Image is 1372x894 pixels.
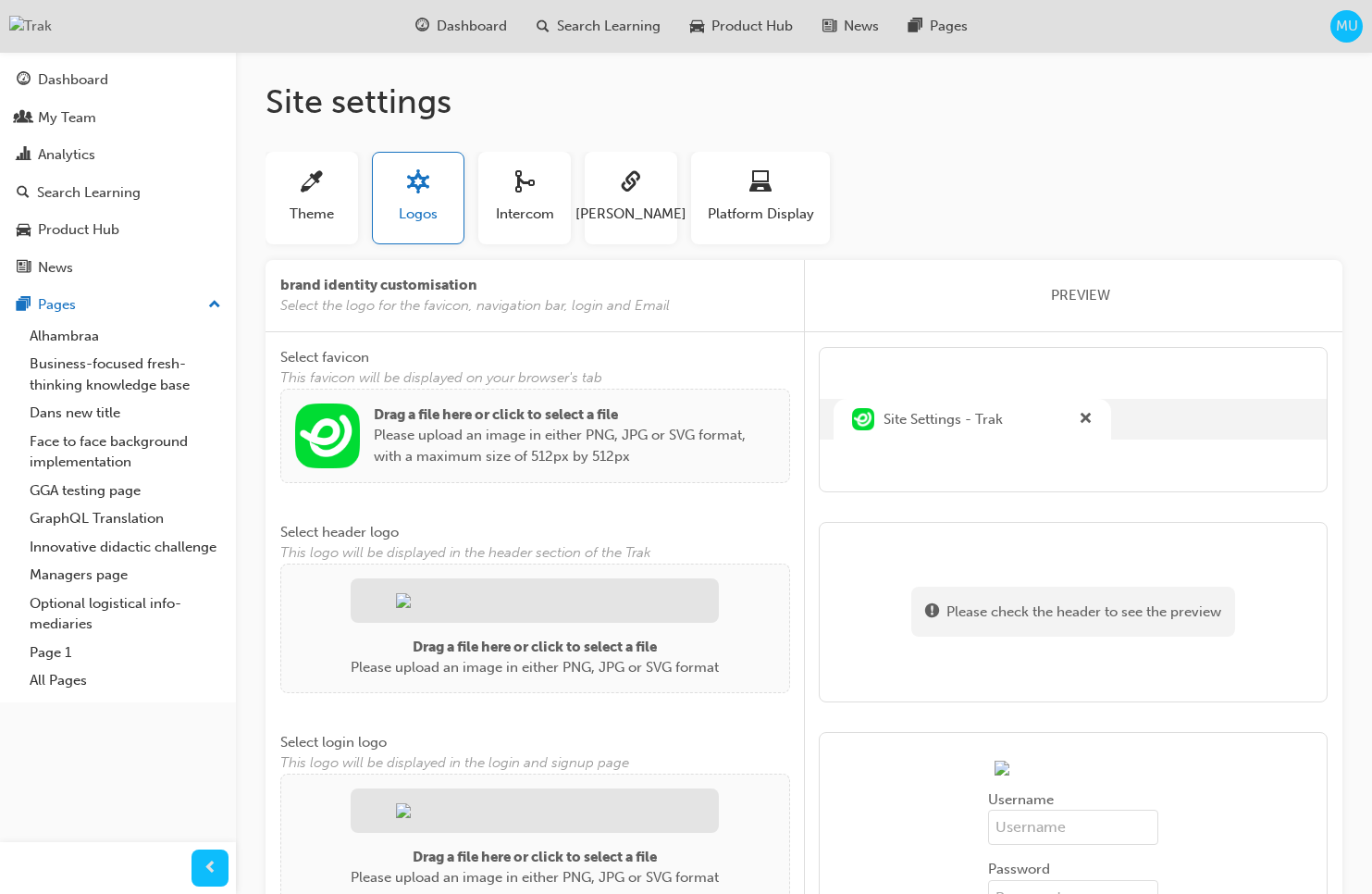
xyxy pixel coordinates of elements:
a: Managers page [22,561,229,590]
span: MU [1336,16,1358,37]
span: Password [988,859,1158,880]
a: Page 1 [22,639,229,667]
div: Search Learning [37,182,141,204]
a: pages-iconPages [894,7,983,45]
span: PREVIEW [1051,285,1110,306]
a: Dashboard [7,63,229,97]
a: Analytics [7,138,229,172]
p: Please upload an image in either PNG, JPG or SVG format [351,867,719,888]
div: Pages [38,294,76,316]
button: Theme [266,152,358,244]
span: sitesettings_intercom-icon [513,171,536,196]
a: guage-iconDashboard [401,7,522,45]
span: Select the logo for the favicon, navigation bar, login and Email [280,295,775,317]
span: Select login logo [280,734,387,751]
button: DashboardMy TeamAnalyticsSearch LearningProduct HubNews [7,59,229,288]
span: sitesettings_logos-icon [407,171,429,196]
span: laptop-icon [749,171,772,196]
span: car-icon [17,222,31,239]
p: Please upload an image in either PNG, JPG or SVG format [351,657,719,678]
a: GGA testing page [22,477,229,505]
a: News [7,251,229,285]
a: Innovative didactic challenge [22,533,229,562]
span: guage-icon [415,15,429,38]
p: Drag a file here or click to select a file [351,637,719,658]
span: news-icon [822,15,836,38]
a: Business-focused fresh-thinking knowledge base [22,350,229,399]
img: loginLogo.png [396,803,674,818]
span: Product Hub [711,16,793,37]
a: Face to face background implementation [22,428,229,477]
div: Please check the header to see the preview [925,601,1221,624]
a: Product Hub [7,213,229,247]
span: News [844,16,879,37]
span: This logo will be displayed in the login and signup page [280,752,790,774]
a: My Team [7,101,229,135]
a: GraphQL Translation [22,504,229,533]
span: search-icon [17,185,30,202]
span: search-icon [537,15,550,38]
div: Product Hub [38,219,119,241]
span: pages-icon [17,297,31,314]
div: Drag a file here or click to select a filePlease upload an image in either PNG, JPG or SVG format... [280,389,790,483]
span: This logo will be displayed in the header section of the Trak [280,542,790,564]
a: news-iconNews [808,7,894,45]
img: navLogo.png [396,593,674,608]
span: up-icon [208,293,221,317]
a: Search Learning [7,176,229,210]
span: sitesettings_theme-icon [301,171,323,196]
span: prev-icon [204,857,217,880]
p: Drag a file here or click to select a file [351,847,719,868]
img: cc2efb61-1146-4e7b-8451-be0d86bbf6cc.png [295,404,360,468]
a: All Pages [22,666,229,695]
span: [PERSON_NAME] [575,204,686,225]
span: Username [988,789,1158,811]
div: News [38,257,73,279]
div: My Team [38,107,96,129]
button: [PERSON_NAME] [585,152,677,244]
div: Analytics [38,144,95,166]
input: Username [988,810,1158,845]
img: loginLogo.png [995,761,1152,776]
span: people-icon [17,110,31,127]
span: This favicon will be displayed on your browser's tab [280,367,790,389]
span: sitesettings_saml-icon [620,171,642,196]
span: Select header logo [280,524,399,540]
a: Alhambraa [22,322,229,351]
a: car-iconProduct Hub [675,7,808,45]
span: pages-icon [908,15,922,38]
p: Drag a file here or click to select a file [374,404,775,426]
span: Site Settings - Trak [884,409,1003,430]
button: MU [1330,10,1363,43]
span: brand identity customisation [280,275,775,296]
span: Search Learning [557,16,661,37]
a: search-iconSearch Learning [522,7,675,45]
div: Drag a file here or click to select a filePlease upload an image in either PNG, JPG or SVG format [280,564,790,693]
p: Please upload an image in either PNG, JPG or SVG format, with a maximum size of 512px by 512px [374,425,775,466]
button: Pages [7,288,229,322]
span: news-icon [17,260,31,277]
span: car-icon [690,15,704,38]
button: Logos [372,152,464,244]
a: Optional logistical info-mediaries [22,590,229,639]
span: chart-icon [17,147,31,164]
span: cross-icon [1079,408,1093,431]
span: Dashboard [437,16,507,37]
img: cc2efb61-1146-4e7b-8451-be0d86bbf6cc.png [852,408,874,430]
span: exclaim-icon [925,601,939,624]
span: Platform Display [708,204,814,225]
a: Dans new title [22,399,229,428]
span: Pages [930,16,968,37]
img: Trak [9,16,52,37]
div: Dashboard [38,69,108,91]
span: guage-icon [17,72,31,89]
span: Theme [290,204,334,225]
span: Intercom [496,204,554,225]
span: Select favicon [280,349,369,366]
button: Platform Display [691,152,830,244]
button: Intercom [478,152,571,244]
h1: Site settings [266,81,1342,122]
span: Logos [399,204,438,225]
